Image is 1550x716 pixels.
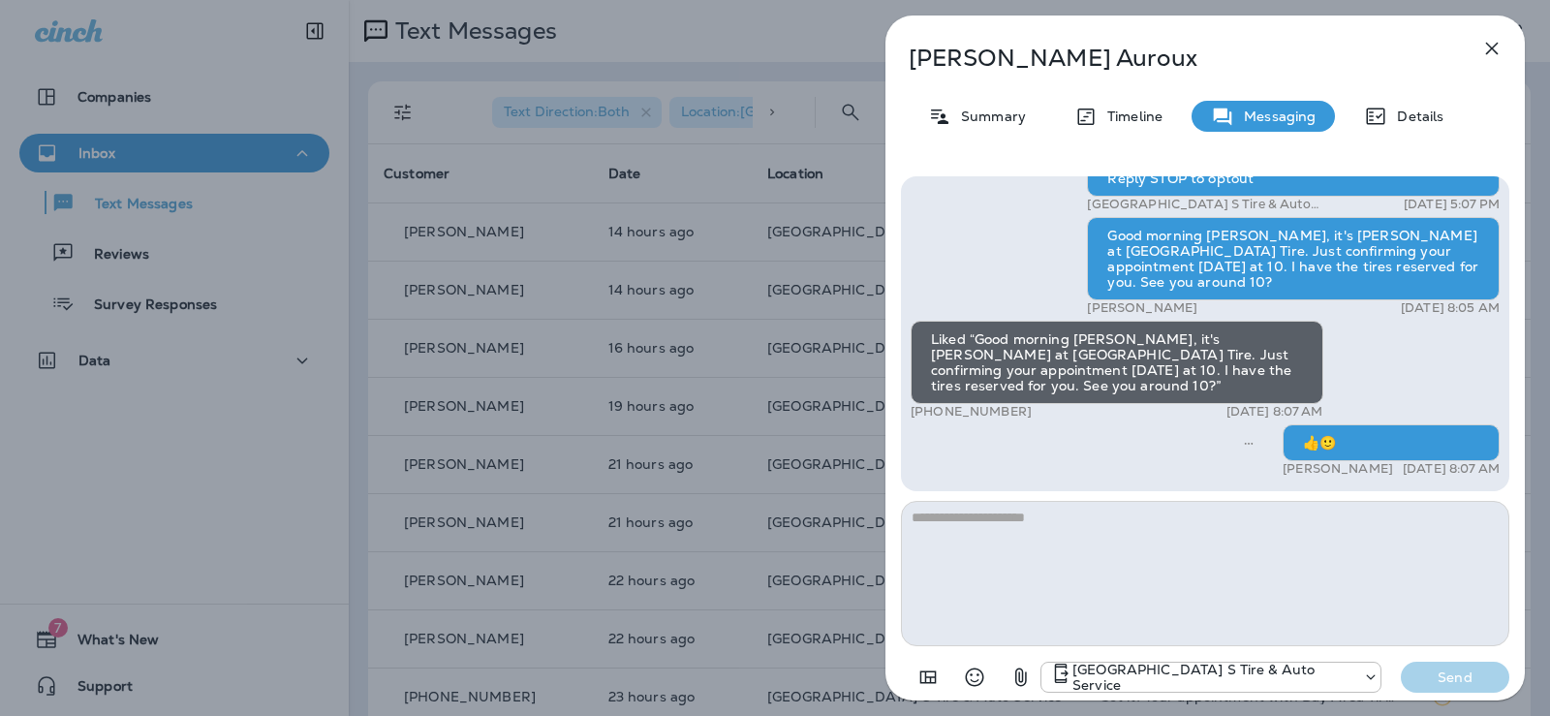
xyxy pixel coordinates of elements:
div: Liked “Good morning [PERSON_NAME], it's [PERSON_NAME] at [GEOGRAPHIC_DATA] Tire. Just confirming ... [911,321,1323,404]
p: [PERSON_NAME] [1087,300,1197,316]
p: [GEOGRAPHIC_DATA] S Tire & Auto Service [1072,662,1353,693]
p: Details [1387,109,1443,124]
p: [PERSON_NAME] [1283,461,1393,477]
p: [GEOGRAPHIC_DATA] S Tire & Auto Service [1087,197,1334,212]
p: Summary [951,109,1026,124]
div: Good morning [PERSON_NAME], it's [PERSON_NAME] at [GEOGRAPHIC_DATA] Tire. Just confirming your ap... [1087,217,1500,300]
button: Add in a premade template [909,658,947,697]
p: Messaging [1234,109,1316,124]
p: [DATE] 8:05 AM [1401,300,1500,316]
p: [DATE] 5:07 PM [1404,197,1500,212]
div: +1 (301) 975-0024 [1041,662,1380,693]
p: [PERSON_NAME] Auroux [909,45,1438,72]
p: [DATE] 8:07 AM [1403,461,1500,477]
p: [DATE] 8:07 AM [1226,404,1323,420]
div: 👍🙂 [1283,424,1500,461]
p: [PHONE_NUMBER] [911,404,1032,420]
p: Timeline [1098,109,1162,124]
button: Select an emoji [955,658,994,697]
span: Sent [1244,433,1254,451]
